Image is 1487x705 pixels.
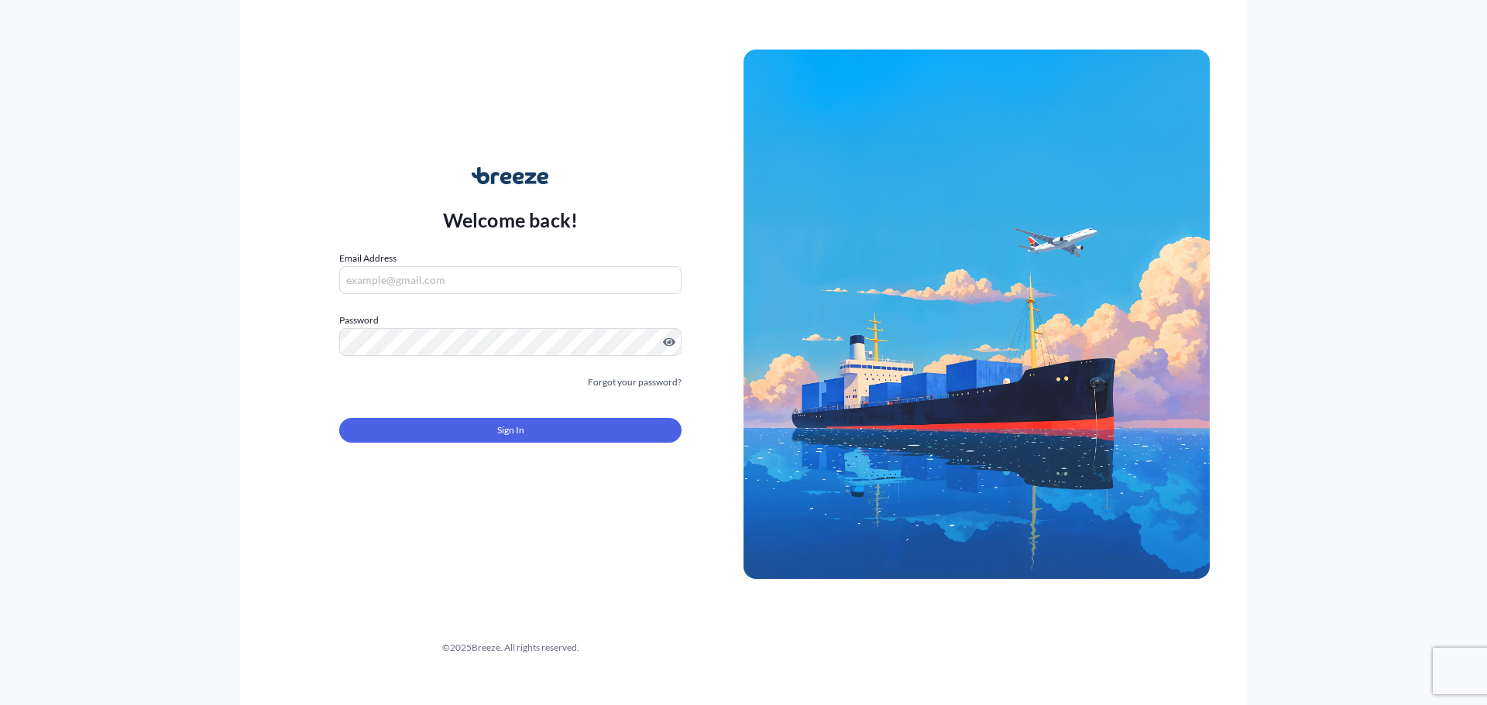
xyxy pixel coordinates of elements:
p: Welcome back! [443,207,579,232]
img: Ship illustration [743,50,1210,579]
label: Password [339,313,682,328]
button: Show password [663,336,675,348]
button: Sign In [339,418,682,443]
input: example@gmail.com [339,266,682,294]
div: © 2025 Breeze. All rights reserved. [277,640,743,655]
span: Sign In [497,423,524,438]
a: Forgot your password? [588,375,682,390]
label: Email Address [339,251,397,266]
